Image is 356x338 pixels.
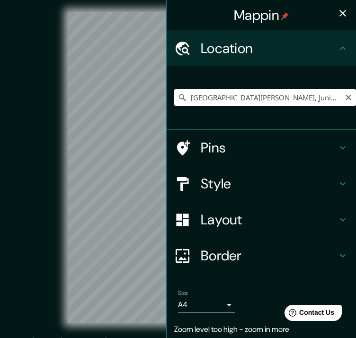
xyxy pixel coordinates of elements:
[167,166,356,202] div: Style
[178,289,188,297] label: Size
[167,202,356,238] div: Layout
[174,89,356,106] input: Pick your city or area
[345,92,352,101] button: Clear
[167,238,356,274] div: Border
[201,40,337,57] h4: Location
[201,175,337,192] h4: Style
[201,247,337,264] h4: Border
[272,301,346,328] iframe: Help widget launcher
[174,324,348,335] p: Zoom level too high - zoom in more
[234,7,289,24] h4: Mappin
[167,130,356,166] div: Pins
[281,12,289,20] img: pin-icon.png
[68,12,288,323] canvas: Map
[201,139,337,156] h4: Pins
[167,30,356,66] div: Location
[178,297,235,312] div: A4
[201,211,337,228] h4: Layout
